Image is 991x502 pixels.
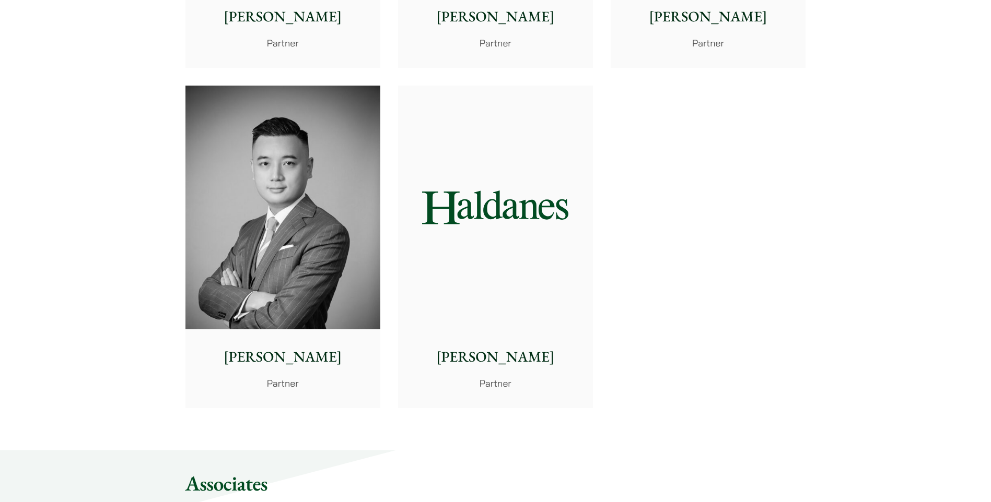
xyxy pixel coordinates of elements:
[194,376,372,390] p: Partner
[185,86,380,408] a: [PERSON_NAME] Partner
[406,346,585,368] p: [PERSON_NAME]
[619,6,797,28] p: [PERSON_NAME]
[406,6,585,28] p: [PERSON_NAME]
[194,346,372,368] p: [PERSON_NAME]
[406,36,585,50] p: Partner
[185,471,806,496] h2: Associates
[194,6,372,28] p: [PERSON_NAME]
[398,86,593,408] a: [PERSON_NAME] Partner
[406,376,585,390] p: Partner
[194,36,372,50] p: Partner
[619,36,797,50] p: Partner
